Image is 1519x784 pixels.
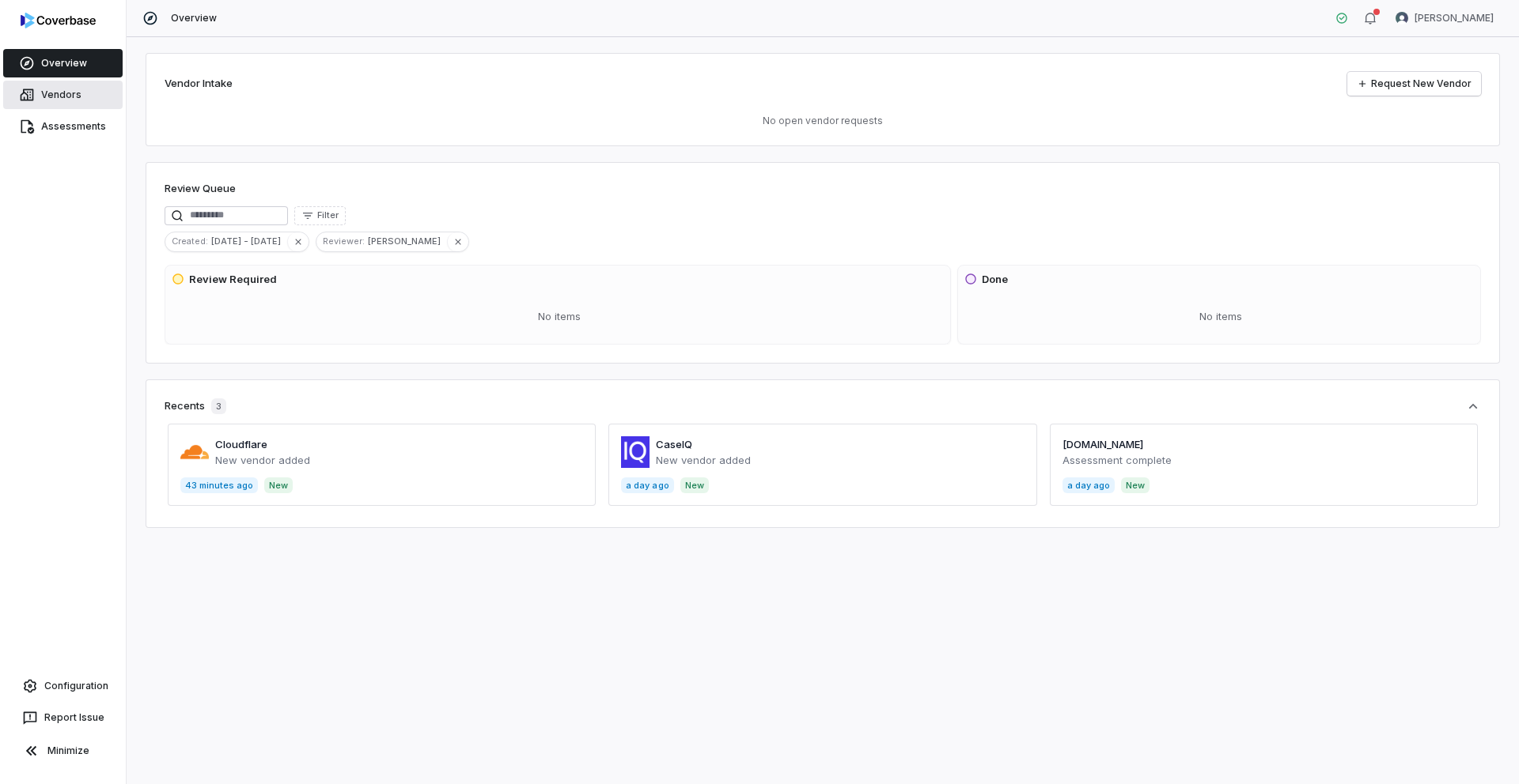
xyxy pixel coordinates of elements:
span: Overview [41,57,87,70]
img: Samuel Folarin avatar [1396,12,1408,24]
span: Created : [165,234,211,248]
span: [DATE] - [DATE] [211,234,287,248]
h1: Review Queue [165,181,236,197]
button: Minimize [6,735,119,767]
div: No items [964,296,1477,337]
h3: Review Required [189,272,277,288]
h2: Vendor Intake [165,76,233,92]
div: No items [172,296,947,337]
span: Minimize [47,744,89,757]
a: Vendors [3,81,123,109]
a: CaseIQ [656,438,692,450]
a: Cloudflare [215,438,267,450]
img: logo-D7KZi-bG.svg [21,13,96,28]
span: 3 [211,398,226,414]
a: Overview [3,49,123,77]
a: Request New Vendor [1347,72,1481,96]
span: [PERSON_NAME] [368,234,447,248]
span: Reviewer : [316,234,368,248]
a: Assessments [3,112,123,141]
a: [DOMAIN_NAME] [1063,438,1143,450]
button: Recents3 [165,398,1481,414]
span: Overview [171,12,217,24]
span: Filter [317,209,339,221]
button: Filter [294,206,346,225]
span: Vendors [41,89,81,101]
span: [PERSON_NAME] [1415,12,1494,24]
h3: Done [982,272,1008,288]
div: Recents [165,398,226,414]
span: Report Issue [44,711,104,724]
span: Configuration [44,680,108,692]
button: Samuel Folarin avatar[PERSON_NAME] [1386,6,1503,30]
p: No open vendor requests [165,115,1481,127]
button: Report Issue [6,703,119,732]
a: Configuration [6,672,119,700]
span: Assessments [41,120,106,133]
